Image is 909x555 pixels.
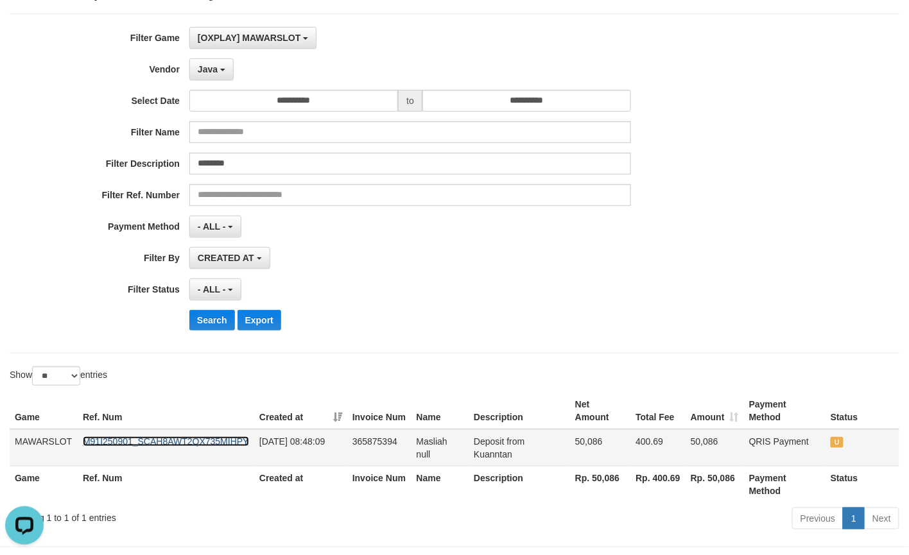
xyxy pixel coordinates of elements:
td: [DATE] 08:48:09 [254,429,347,466]
span: - ALL - [198,221,226,232]
th: Amount: activate to sort column ascending [686,393,744,429]
span: UNPAID [831,437,844,448]
th: Ref. Num [78,466,254,502]
a: M91I250901_SCAH8AWT2QX735MIHPY [83,436,249,447]
th: Payment Method [744,466,826,502]
th: Name [411,466,469,502]
span: [OXPLAY] MAWARSLOT [198,33,301,43]
th: Name [411,393,469,429]
th: Status [826,466,899,502]
button: Java [189,58,234,80]
button: [OXPLAY] MAWARSLOT [189,27,316,49]
th: Payment Method [744,393,826,429]
th: Description [469,466,570,502]
button: Open LiveChat chat widget [5,5,44,44]
label: Show entries [10,366,107,386]
span: - ALL - [198,284,226,295]
td: 50,086 [570,429,631,466]
td: Deposit from Kuanntan [469,429,570,466]
th: Net Amount [570,393,631,429]
td: 400.69 [630,429,686,466]
th: Invoice Num [347,393,411,429]
th: Created at: activate to sort column ascending [254,393,347,429]
td: QRIS Payment [744,429,826,466]
button: Search [189,310,235,330]
a: Next [864,508,899,529]
td: 365875394 [347,429,411,466]
td: Masliah null [411,429,469,466]
th: Ref. Num [78,393,254,429]
th: Invoice Num [347,466,411,502]
th: Total Fee [630,393,686,429]
a: 1 [843,508,865,529]
th: Created at [254,466,347,502]
button: CREATED AT [189,247,270,269]
th: Game [10,393,78,429]
td: MAWARSLOT [10,429,78,466]
span: CREATED AT [198,253,254,263]
th: Description [469,393,570,429]
span: Java [198,64,218,74]
button: - ALL - [189,216,241,237]
button: - ALL - [189,278,241,300]
button: Export [238,310,281,330]
div: Showing 1 to 1 of 1 entries [10,506,369,524]
th: Rp. 400.69 [630,466,686,502]
th: Rp. 50,086 [570,466,631,502]
th: Game [10,466,78,502]
select: Showentries [32,366,80,386]
th: Rp. 50,086 [686,466,744,502]
span: to [398,90,422,112]
td: 50,086 [686,429,744,466]
a: Previous [792,508,844,529]
th: Status [826,393,899,429]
